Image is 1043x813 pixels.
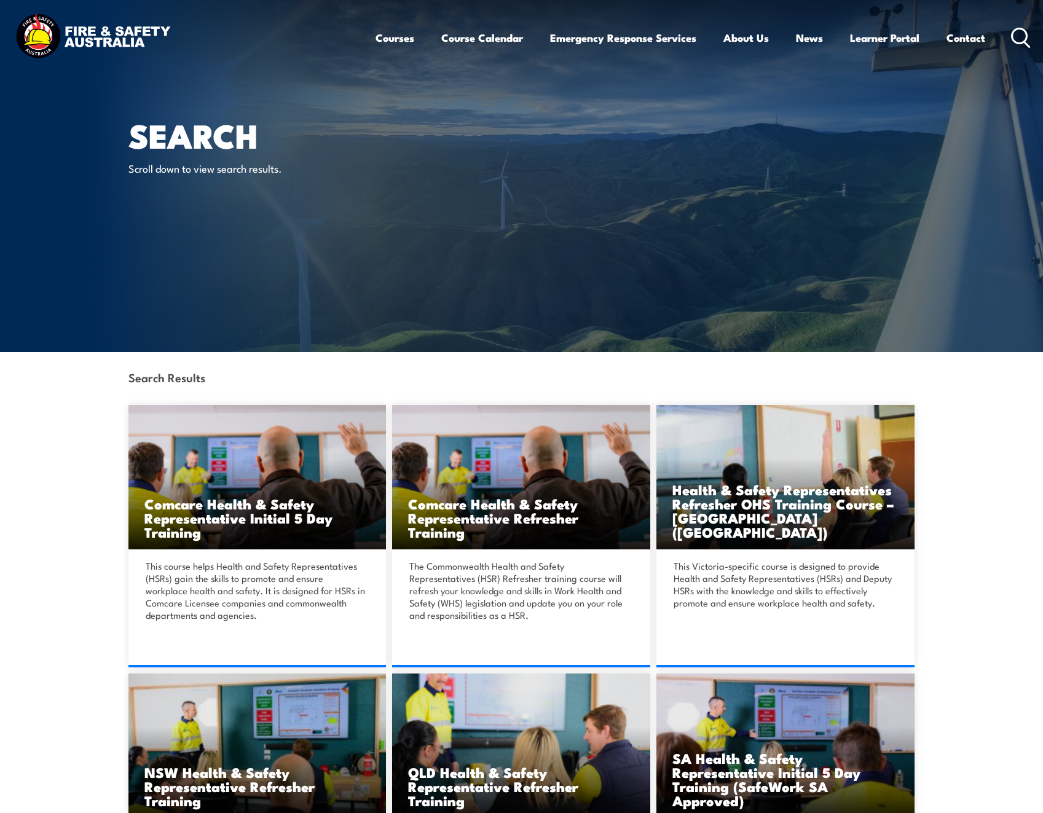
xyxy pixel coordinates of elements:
h3: NSW Health & Safety Representative Refresher Training [144,765,371,807]
p: The Commonwealth Health and Safety Representatives (HSR) Refresher training course will refresh y... [409,560,629,621]
a: Course Calendar [441,22,523,54]
h3: QLD Health & Safety Representative Refresher Training [408,765,634,807]
a: Comcare Health & Safety Representative Initial 5 Day Training [128,405,387,549]
a: News [796,22,823,54]
img: Comcare Health & Safety Representative Initial 5 Day TRAINING [392,405,650,549]
a: About Us [723,22,769,54]
a: Emergency Response Services [550,22,696,54]
p: This course helps Health and Safety Representatives (HSRs) gain the skills to promote and ensure ... [146,560,366,621]
h3: SA Health & Safety Representative Initial 5 Day Training (SafeWork SA Approved) [672,751,899,807]
img: Comcare Health & Safety Representative Initial 5 Day TRAINING [128,405,387,549]
a: Courses [376,22,414,54]
strong: Search Results [128,369,205,385]
a: Comcare Health & Safety Representative Refresher Training [392,405,650,549]
h1: Search [128,120,432,149]
img: Health & Safety Representatives Initial OHS Training Course (VIC) [656,405,915,549]
h3: Comcare Health & Safety Representative Initial 5 Day Training [144,497,371,539]
a: Learner Portal [850,22,919,54]
p: Scroll down to view search results. [128,161,353,175]
h3: Comcare Health & Safety Representative Refresher Training [408,497,634,539]
h3: Health & Safety Representatives Refresher OHS Training Course – [GEOGRAPHIC_DATA] ([GEOGRAPHIC_DA... [672,482,899,539]
a: Health & Safety Representatives Refresher OHS Training Course – [GEOGRAPHIC_DATA] ([GEOGRAPHIC_DA... [656,405,915,549]
a: Contact [947,22,985,54]
p: This Victoria-specific course is designed to provide Health and Safety Representatives (HSRs) and... [674,560,894,609]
